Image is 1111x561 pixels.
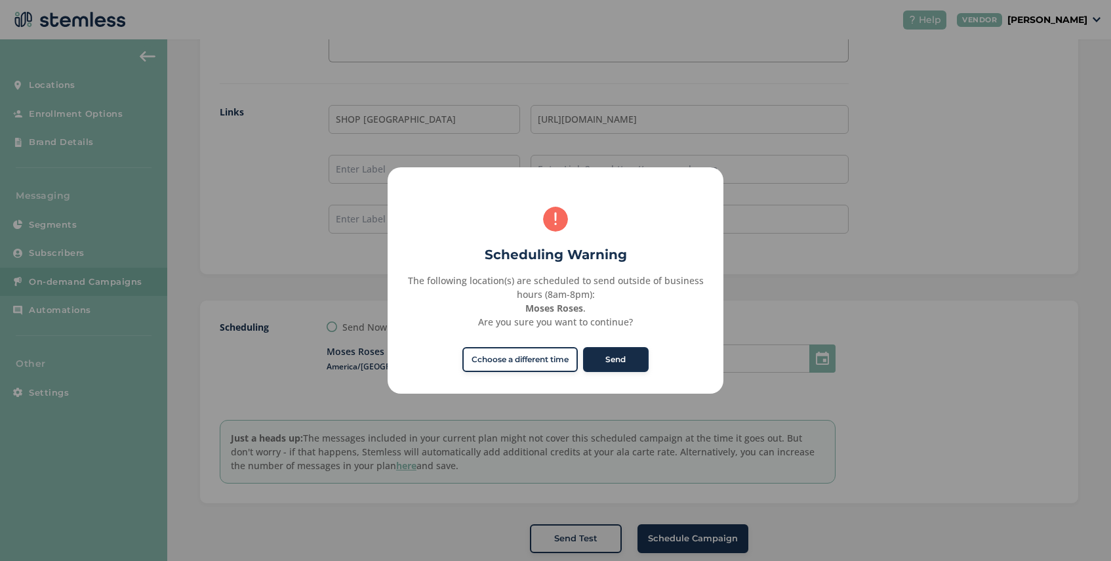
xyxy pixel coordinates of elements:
[388,245,723,264] h2: Scheduling Warning
[1045,498,1111,561] iframe: Chat Widget
[583,347,649,372] button: Send
[525,302,583,314] strong: Moses Roses
[462,347,578,372] button: Cchoose a different time
[402,274,708,329] div: The following location(s) are scheduled to send outside of business hours (8am-8pm): . Are you su...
